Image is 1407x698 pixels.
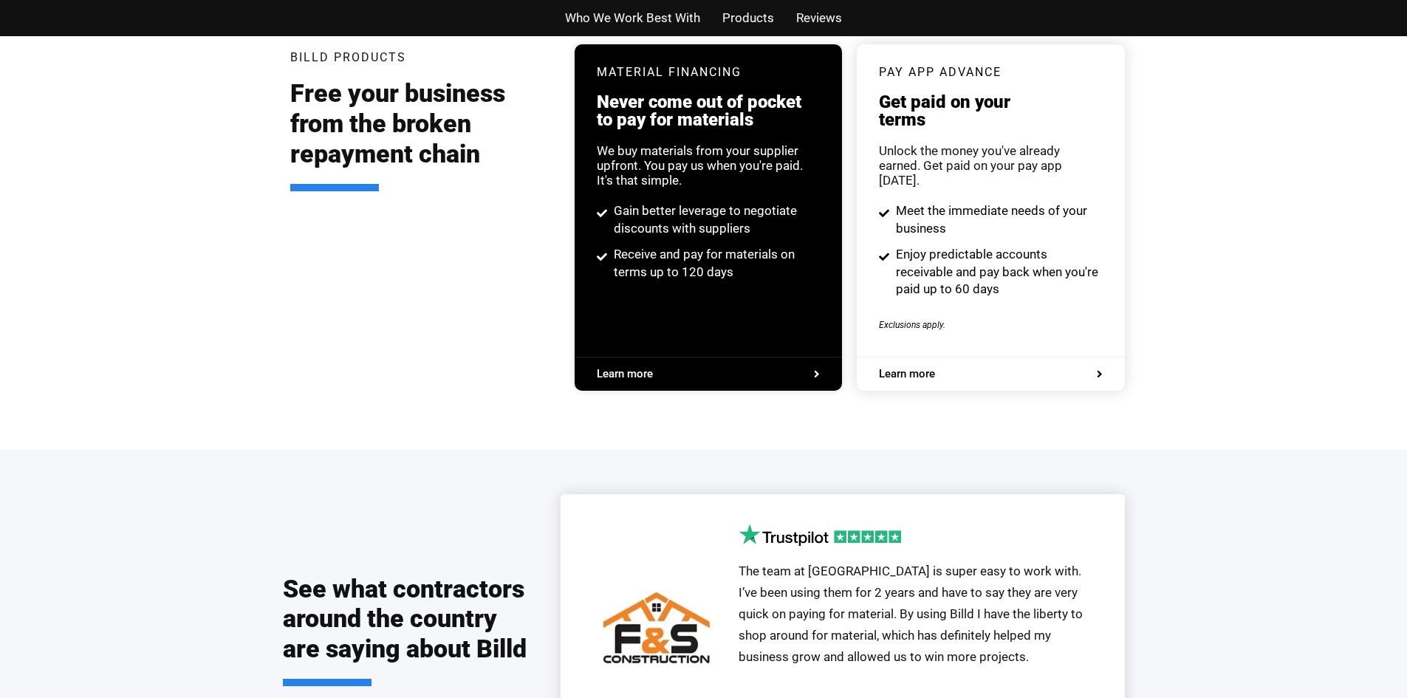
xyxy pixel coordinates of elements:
[879,66,1102,78] h3: pay app advance
[597,143,820,188] div: We buy materials from your supplier upfront. You pay us when you're paid. It's that simple.
[879,143,1102,188] div: Unlock the money you've already earned. Get paid on your pay app [DATE].
[892,202,1103,238] span: Meet the immediate needs of your business
[879,320,945,330] span: Exclusions apply.
[290,52,406,64] h3: Billd Products
[879,369,935,380] span: Learn more
[283,574,531,686] h2: See what contractors around the country are saying about Billd
[290,78,553,191] h2: Free your business from the broken repayment chain
[597,66,820,78] h3: Material Financing
[565,7,700,29] a: Who We Work Best With
[597,369,653,380] span: Learn more
[892,246,1103,298] span: Enjoy predictable accounts receivable and pay back when you're paid up to 60 days
[879,93,1102,129] h3: Get paid on your terms
[610,246,821,281] span: Receive and pay for materials on terms up to 120 days
[610,202,821,238] span: Gain better leverage to negotiate discounts with suppliers
[597,93,820,129] h3: Never come out of pocket to pay for materials
[739,564,1083,664] span: The team at [GEOGRAPHIC_DATA] is super easy to work with. I’ve been using them for 2 years and ha...
[722,7,774,29] a: Products
[597,369,820,380] a: Learn more
[879,369,1102,380] a: Learn more
[796,7,842,29] a: Reviews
